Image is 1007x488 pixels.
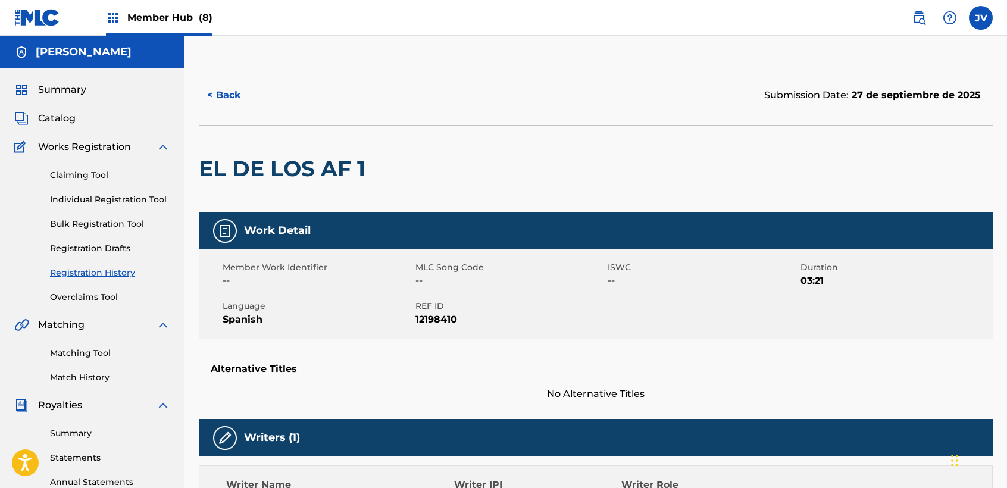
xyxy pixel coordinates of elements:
img: Summary [14,83,29,97]
div: Arrastrar [951,443,958,478]
span: ISWC [608,261,798,274]
span: 27 de septiembre de 2025 [849,89,981,101]
img: expand [156,318,170,332]
span: Summary [38,83,86,97]
span: Duration [800,261,990,274]
span: -- [608,274,798,288]
img: expand [156,398,170,412]
img: Writers [218,431,232,445]
span: Member Hub [127,11,212,24]
div: User Menu [969,6,993,30]
h5: Josue Balderrama Carreño [36,45,132,59]
span: Language [223,300,412,312]
img: search [912,11,926,25]
img: Work Detail [218,224,232,238]
span: 03:21 [800,274,990,288]
h2: EL DE LOS AF 1 [199,155,371,182]
a: Bulk Registration Tool [50,218,170,230]
img: Accounts [14,45,29,60]
a: Claiming Tool [50,169,170,182]
a: CatalogCatalog [14,111,76,126]
div: Widget de chat [947,431,1007,488]
a: SummarySummary [14,83,86,97]
img: Matching [14,318,29,332]
span: (8) [199,12,212,23]
span: -- [223,274,412,288]
img: expand [156,140,170,154]
a: Match History [50,371,170,384]
span: -- [415,274,605,288]
a: Statements [50,452,170,464]
iframe: Resource Center [974,314,1007,409]
div: Submission Date: [764,88,981,102]
span: MLC Song Code [415,261,605,274]
h5: Work Detail [244,224,311,237]
span: No Alternative Titles [199,387,993,401]
span: Matching [38,318,85,332]
img: Royalties [14,398,29,412]
img: Works Registration [14,140,30,154]
img: Top Rightsholders [106,11,120,25]
span: Works Registration [38,140,131,154]
span: Catalog [38,111,76,126]
span: Spanish [223,312,412,327]
a: Public Search [907,6,931,30]
div: Help [938,6,962,30]
img: Catalog [14,111,29,126]
a: Individual Registration Tool [50,193,170,206]
span: Member Work Identifier [223,261,412,274]
a: Summary [50,427,170,440]
a: Registration Drafts [50,242,170,255]
span: 12198410 [415,312,605,327]
a: Matching Tool [50,347,170,359]
iframe: Chat Widget [947,431,1007,488]
img: MLC Logo [14,9,60,26]
h5: Writers (1) [244,431,300,445]
a: Registration History [50,267,170,279]
a: Overclaims Tool [50,291,170,304]
button: < Back [199,80,270,110]
h5: Alternative Titles [211,363,981,375]
span: REF ID [415,300,605,312]
img: help [943,11,957,25]
span: Royalties [38,398,82,412]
